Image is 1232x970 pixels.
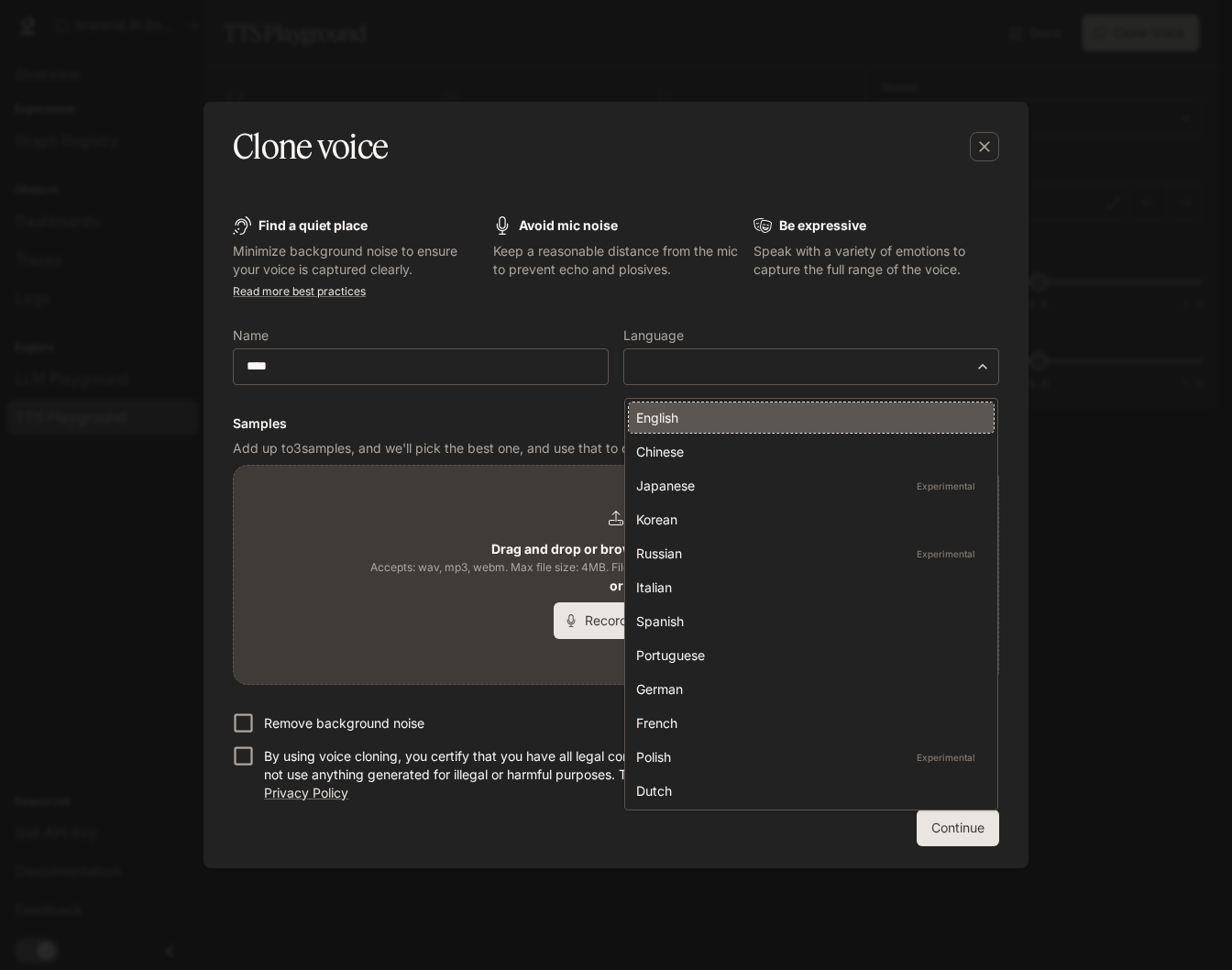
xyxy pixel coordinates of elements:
[636,510,979,529] div: Korean
[636,544,979,563] div: Russian
[636,713,979,733] div: French
[913,749,979,766] p: Experimental
[636,476,979,495] div: Japanese
[636,408,979,427] div: English
[913,546,979,562] p: Experimental
[636,442,979,461] div: Chinese
[636,781,979,800] div: Dutch
[636,578,979,597] div: Italian
[913,478,979,494] p: Experimental
[636,747,979,766] div: Polish
[636,679,979,699] div: German
[636,612,979,631] div: Spanish
[636,645,979,665] div: Portuguese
